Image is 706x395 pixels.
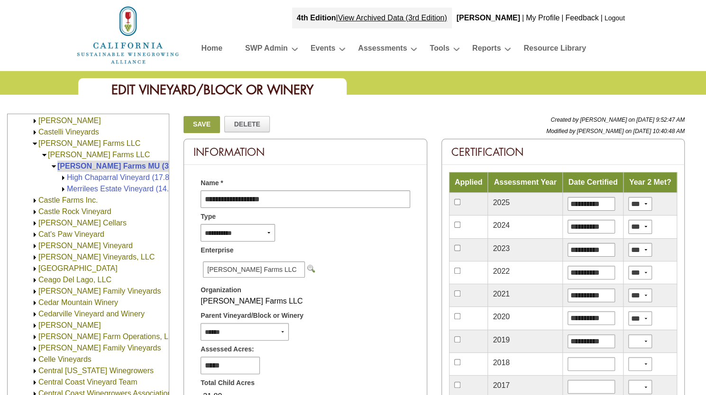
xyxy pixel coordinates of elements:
[67,173,176,181] a: High Chaparral Vineyard (17.80)
[31,242,38,250] img: Expand Catherine Bonneau Vineyard
[57,162,186,170] a: [PERSON_NAME] Farms MU (31.80)
[31,322,38,329] img: Expand Cederlind Vineyards
[31,140,38,147] img: Collapse Castilleja Farms LLC
[38,321,101,329] a: [PERSON_NAME]
[38,219,127,227] a: [PERSON_NAME] Cellars
[38,117,101,125] a: [PERSON_NAME]
[488,172,562,193] td: Assessment Year
[31,379,38,386] img: Expand Central Coast Vineyard Team
[31,197,38,204] img: Expand Castle Farms Inc.
[605,14,625,22] a: Logout
[449,172,488,193] td: Applied
[31,333,38,341] img: Expand Ceja Farm Operations, LLC
[358,42,407,58] a: Assessments
[31,368,38,375] img: Expand Central California Winegrowers
[493,381,510,389] span: 2017
[521,8,525,28] div: |
[493,313,510,321] span: 2020
[201,245,233,255] span: Enterprise
[201,212,216,222] span: Type
[31,220,38,227] img: Expand Castoro Cellars
[201,178,223,188] span: Name *
[31,129,38,136] img: Expand Castelli Vineyards
[41,152,48,159] img: Collapse Castilleja Farms LLC
[457,14,520,22] b: [PERSON_NAME]
[623,172,677,193] td: Year 2 Met?
[560,8,564,28] div: |
[31,265,38,272] img: Expand Cave City Vineyards
[31,345,38,352] img: Expand Celani Family Vineyards
[202,42,222,58] a: Home
[493,244,510,252] span: 2023
[201,297,303,305] span: [PERSON_NAME] Farms LLC
[430,42,449,58] a: Tools
[38,355,92,363] a: Celle Vineyards
[60,174,67,181] img: Expand High Chaparral Vineyard (17.80)
[565,14,598,22] a: Feedback
[31,311,38,318] img: Expand Cedarville Vineyard and Winery
[472,42,501,58] a: Reports
[38,196,98,204] a: Castle Farms Inc.
[76,5,180,65] img: logo_cswa2x.png
[76,30,180,38] a: Home
[38,287,161,295] a: [PERSON_NAME] Family Vineyards
[38,128,99,136] a: Castelli Vineyards
[203,261,304,278] span: [PERSON_NAME] Farms LLC
[493,221,510,229] span: 2024
[562,172,623,193] td: Date Certified
[60,186,67,193] img: Expand Merrilees Estate Vineyard (14.00)
[31,231,38,238] img: Expand Cat's Paw Vineyard
[493,267,510,275] span: 2022
[67,185,180,193] a: Merrilees Estate Vineyard (14.00)
[31,299,38,306] img: Expand Cedar Mountain Winery
[201,311,303,321] span: Parent Vineyard/Block or Winery
[493,336,510,344] span: 2019
[111,81,313,98] span: Edit Vineyard/Block or Winery
[38,378,137,386] a: Central Coast Vineyard Team
[546,117,685,135] span: Created by [PERSON_NAME] on [DATE] 9:52:47 AM Modified by [PERSON_NAME] on [DATE] 10:40:48 AM
[31,277,38,284] img: Expand Ceago Del Lago, LLC
[38,298,118,306] a: Cedar Mountain Winery
[493,290,510,298] span: 2021
[493,359,510,367] span: 2018
[224,116,270,132] a: Delete
[311,42,335,58] a: Events
[245,42,288,58] a: SWP Admin
[31,208,38,215] img: Expand Castle Rock Vineyard
[31,356,38,363] img: Expand Celle Vineyards
[50,163,57,170] img: Collapse Castilleja Farms MU (31.80)
[183,116,220,133] a: Save
[38,264,118,272] a: [GEOGRAPHIC_DATA]
[38,207,111,215] a: Castle Rock Vineyard
[48,151,150,159] a: [PERSON_NAME] Farms LLC
[201,285,241,295] span: Organization
[38,367,154,375] a: Central [US_STATE] Winegrowers
[442,139,684,165] div: Certification
[338,14,447,22] a: View Archived Data (3rd Edition)
[523,42,586,58] a: Resource Library
[297,14,336,22] strong: 4th Edition
[184,139,426,165] div: Information
[31,117,38,125] img: Expand Castaneda Vineyard
[38,242,133,250] a: [PERSON_NAME] Vineyard
[526,14,559,22] a: My Profile
[38,344,161,352] a: [PERSON_NAME] Family Vineyards
[493,198,510,206] span: 2025
[292,8,452,28] div: |
[600,8,604,28] div: |
[38,276,111,284] a: Ceago Del Lago, LLC
[31,288,38,295] img: Expand Cecchini Family Vineyards
[38,310,145,318] a: Cedarville Vineyard and Winery
[38,230,104,238] a: Cat's Paw Vineyard
[38,253,155,261] a: [PERSON_NAME] Vineyards, LLC
[38,139,140,147] a: [PERSON_NAME] Farms LLC
[201,344,254,354] span: Assessed Acres:
[201,378,255,388] span: Total Child Acres
[31,254,38,261] img: Expand Caton Vineyards, LLC
[38,332,178,341] a: [PERSON_NAME] Farm Operations, LLC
